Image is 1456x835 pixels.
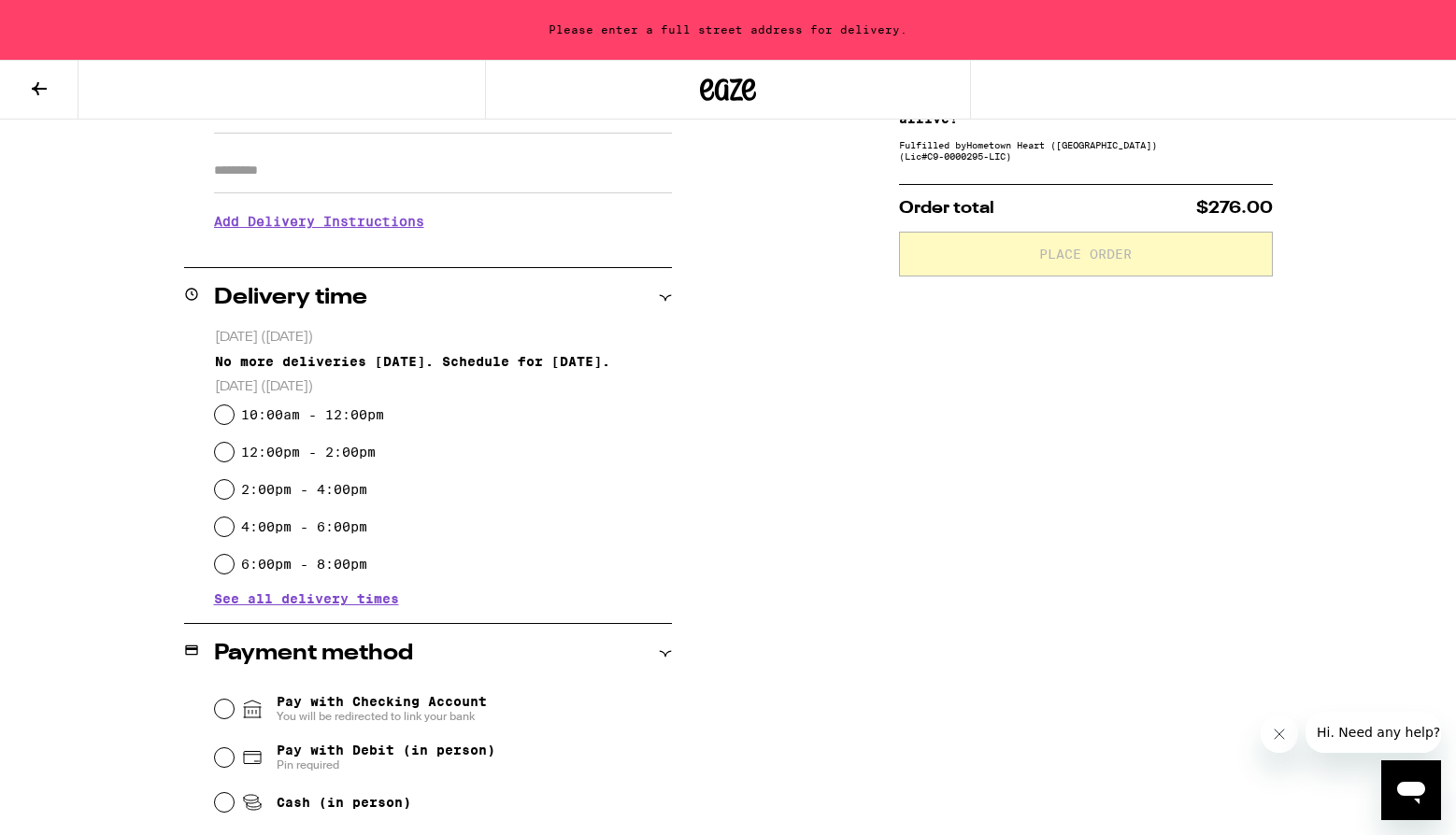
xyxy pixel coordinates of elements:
[241,445,376,460] label: 12:00pm - 2:00pm
[241,519,367,534] label: 4:00pm - 6:00pm
[214,243,672,258] p: We'll contact you at [PHONE_NUMBER] when we arrive
[1306,712,1441,753] iframe: Message from company
[214,200,672,243] h3: Add Delivery Instructions
[241,407,384,422] label: 10:00am - 12:00pm
[899,139,1273,162] div: Fulfilled by Hometown Heart ([GEOGRAPHIC_DATA]) (Lic# C9-0000295-LIC )
[241,482,367,497] label: 2:00pm - 4:00pm
[214,643,413,665] h2: Payment method
[215,378,672,396] p: [DATE] ([DATE])
[215,354,672,369] div: No more deliveries [DATE]. Schedule for [DATE].
[215,329,672,347] p: [DATE] ([DATE])
[277,709,487,724] span: You will be redirected to link your bank
[214,592,399,605] button: See all delivery times
[277,795,411,810] span: Cash (in person)
[1196,200,1273,217] span: $276.00
[899,232,1273,276] button: Place Order
[277,743,495,757] span: Pay with Debit (in person)
[277,757,495,772] span: Pin required
[241,557,367,572] label: 6:00pm - 8:00pm
[277,694,487,724] span: Pay with Checking Account
[1261,715,1298,753] iframe: Close message
[214,287,367,309] h2: Delivery time
[1039,248,1132,261] span: Place Order
[1381,760,1441,820] iframe: Button to launch messaging window
[899,200,994,217] span: Order total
